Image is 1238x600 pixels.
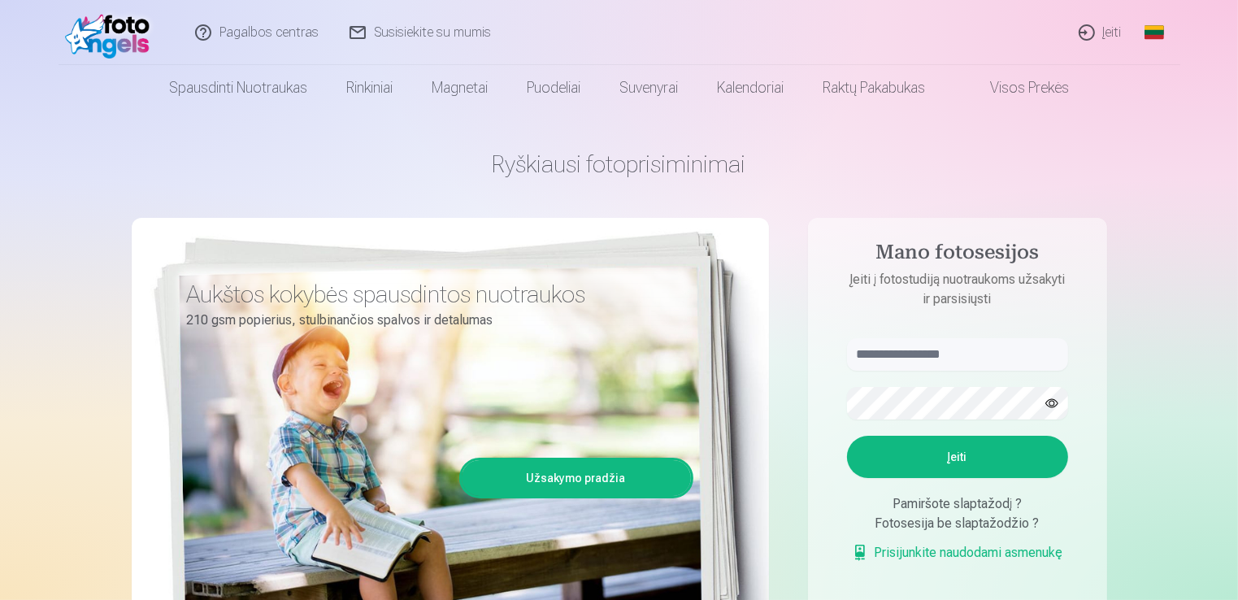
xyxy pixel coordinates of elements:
div: Pamiršote slaptažodį ? [847,494,1068,514]
h3: Aukštos kokybės spausdintos nuotraukos [187,280,681,309]
div: Fotosesija be slaptažodžio ? [847,514,1068,533]
a: Prisijunkite naudodami asmenukę [852,543,1063,563]
p: Įeiti į fotostudiją nuotraukoms užsakyti ir parsisiųsti [831,270,1084,309]
a: Suvenyrai [600,65,697,111]
a: Rinkiniai [327,65,412,111]
a: Spausdinti nuotraukas [150,65,327,111]
a: Puodeliai [507,65,600,111]
h4: Mano fotosesijos [831,241,1084,270]
a: Visos prekės [945,65,1088,111]
a: Užsakymo pradžia [462,460,691,496]
a: Raktų pakabukas [803,65,945,111]
img: /fa2 [65,7,159,59]
a: Kalendoriai [697,65,803,111]
a: Magnetai [412,65,507,111]
button: Įeiti [847,436,1068,478]
h1: Ryškiausi fotoprisiminimai [132,150,1107,179]
p: 210 gsm popierius, stulbinančios spalvos ir detalumas [187,309,681,332]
